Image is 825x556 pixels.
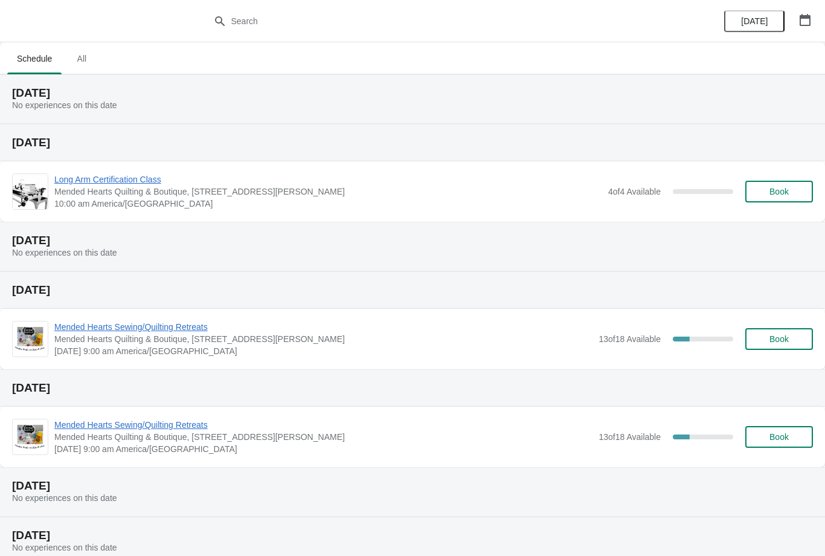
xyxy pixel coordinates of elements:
h2: [DATE] [12,529,813,541]
span: Long Arm Certification Class [54,173,602,186]
span: Book [769,432,789,442]
span: [DATE] [741,16,768,26]
span: No experiences on this date [12,493,117,503]
span: Book [769,187,789,196]
span: No experiences on this date [12,100,117,110]
h2: [DATE] [12,382,813,394]
span: Mended Hearts Quilting & Boutique, [STREET_ADDRESS][PERSON_NAME] [54,186,602,198]
span: 10:00 am America/[GEOGRAPHIC_DATA] [54,198,602,210]
span: 4 of 4 Available [608,187,661,196]
h2: [DATE] [12,284,813,296]
span: No experiences on this date [12,543,117,552]
span: 13 of 18 Available [599,432,661,442]
input: Search [231,10,619,32]
button: Book [745,181,813,202]
span: Schedule [7,48,62,69]
h2: [DATE] [12,87,813,99]
button: Book [745,426,813,448]
span: Book [769,334,789,344]
span: 13 of 18 Available [599,334,661,344]
span: Mended Hearts Sewing/Quilting Retreats [54,321,592,333]
span: All [66,48,97,69]
img: Mended Hearts Sewing/Quilting Retreats | Mended Hearts Quilting & Boutique, 330th Street, Ellswor... [13,325,48,354]
span: Mended Hearts Sewing/Quilting Retreats [54,419,592,431]
img: Long Arm Certification Class | Mended Hearts Quilting & Boutique, 330th Street, Ellsworth, IA, US... [13,174,48,209]
img: Mended Hearts Sewing/Quilting Retreats | Mended Hearts Quilting & Boutique, 330th Street, Ellswor... [13,422,48,452]
span: Mended Hearts Quilting & Boutique, [STREET_ADDRESS][PERSON_NAME] [54,333,592,345]
button: [DATE] [724,10,785,32]
span: No experiences on this date [12,248,117,257]
h2: [DATE] [12,137,813,149]
h2: [DATE] [12,480,813,492]
span: [DATE] 9:00 am America/[GEOGRAPHIC_DATA] [54,345,592,357]
span: Mended Hearts Quilting & Boutique, [STREET_ADDRESS][PERSON_NAME] [54,431,592,443]
span: [DATE] 9:00 am America/[GEOGRAPHIC_DATA] [54,443,592,455]
h2: [DATE] [12,234,813,247]
button: Book [745,328,813,350]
